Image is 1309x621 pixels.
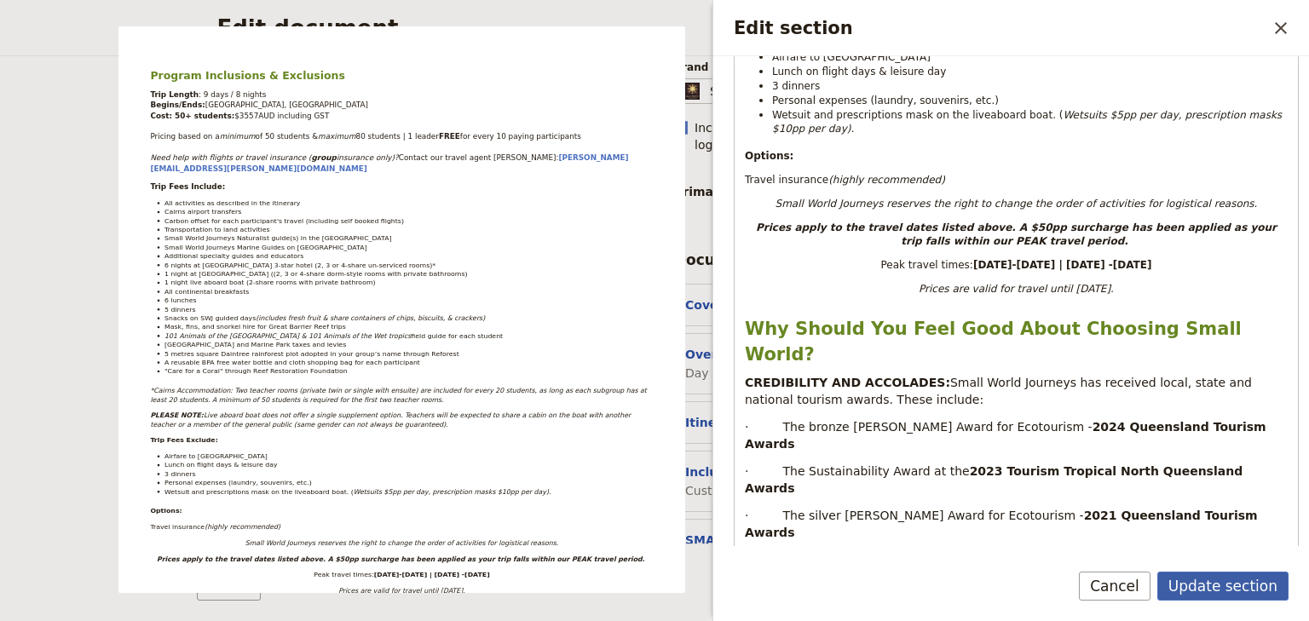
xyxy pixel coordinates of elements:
button: 07 4054 6693 [983,14,1012,43]
strong: Prices apply to the travel dates listed above. A $50pp surcharge has been applied as your trip fa... [756,221,1280,247]
span: Small World Journeys has received local, state and national tourism awards. These include: [745,376,1255,406]
strong: CREDIBILITY AND ACCOLADES: [745,376,950,389]
button: Update section [1157,572,1289,601]
h2: Edit document [217,15,1067,41]
span: [DATE] – [DATE] [61,549,176,569]
p: Proposal A - JMSS Cairns 2026 [61,523,1029,549]
span: · The silver [PERSON_NAME] Award for Ecotourism - [745,509,1084,522]
h2: Edit section [734,15,1266,41]
img: Small World Journeys logo [20,10,170,40]
button: Cancel [1079,572,1150,601]
em: Prices are valid for travel until [DATE]. [919,283,1114,295]
span: · The bronze [PERSON_NAME] Award for Ecotourism - [745,420,1093,434]
span: 3 dinners [772,80,820,92]
button: Close drawer [1266,14,1295,43]
img: Profile [682,83,703,100]
span: Small World Journeys [710,83,836,100]
span: Lunch on flight days & leisure day [772,66,946,78]
a: Overview [304,17,360,39]
span: Include organization logo : [695,119,845,153]
span: Airfare to [GEOGRAPHIC_DATA] [772,51,931,63]
em: (highly recommended) [828,174,945,186]
button: Download pdf [1048,14,1077,43]
a: Itinerary [374,17,424,39]
span: Wetsuit and prescriptions mask on the liveaboard boat. ( [772,109,1063,121]
h1: [PERSON_NAME] Science School: Custom Trip 2026 [61,424,1029,520]
span: 9 days & 8 nights [196,549,323,569]
em: Small World Journeys reserves the right to change the order of activities for logistical reasons. [776,198,1258,210]
span: Personal expenses (laundry, souvenirs, etc.) [772,95,999,106]
a: Cover page [222,17,291,39]
span: · The Sustainability Award at the [745,464,970,478]
strong: Options: [745,150,793,162]
a: SMALL WORLD JOURNEYS TERMS & CONDITIONS [640,17,931,39]
strong: Why Should You Feel Good About Choosing Small World? [745,319,1248,365]
span: Peak travel times: [881,259,973,271]
a: Inclusions & Exclusions & FAQ's [438,17,626,39]
span: Travel insurance [745,174,828,186]
strong: 2023 Tourism Tropical North Queensland Awards [745,464,1247,495]
a: groups@smallworldjourneys.com.au [1016,14,1045,43]
strong: [DATE]-[DATE] | [DATE] -[DATE] [973,259,1152,271]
